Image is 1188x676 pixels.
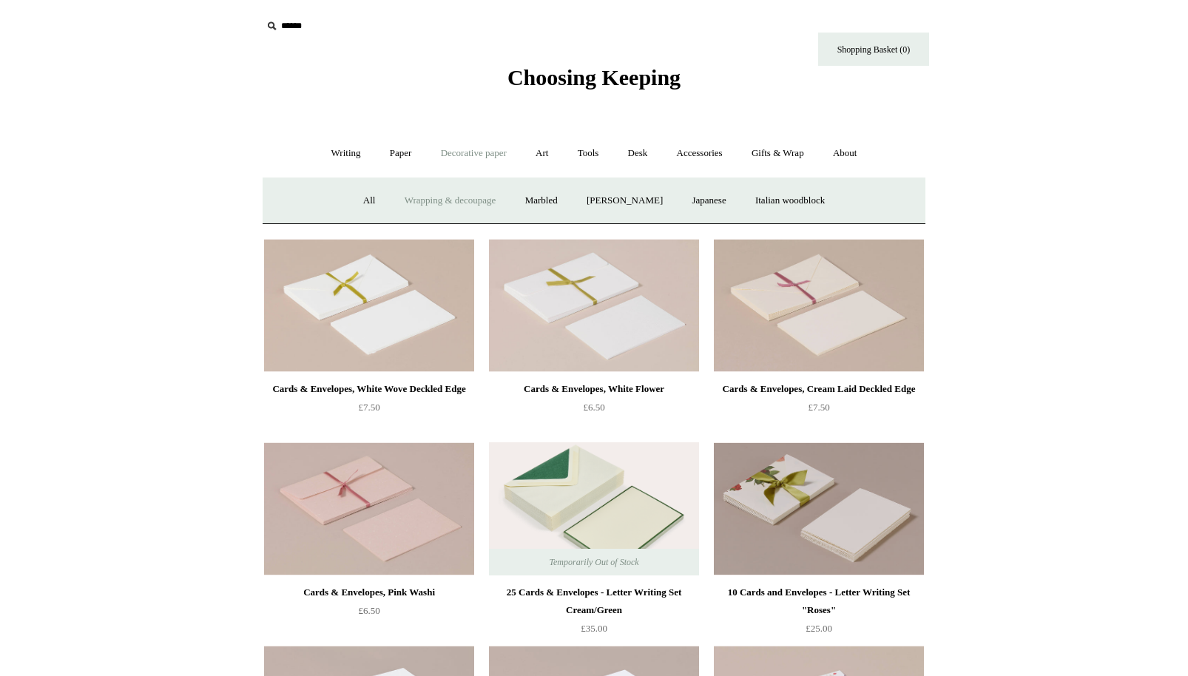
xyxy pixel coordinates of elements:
a: Paper [377,134,425,173]
div: Cards & Envelopes, White Wove Deckled Edge [268,380,470,398]
a: Cards & Envelopes, Cream Laid Deckled Edge Cards & Envelopes, Cream Laid Deckled Edge [714,239,924,372]
a: Marbled [512,181,571,220]
span: £6.50 [358,605,379,616]
a: Cards & Envelopes, White Wove Deckled Edge Cards & Envelopes, White Wove Deckled Edge [264,239,474,372]
a: Art [522,134,561,173]
a: Cards & Envelopes, Pink Washi Cards & Envelopes, Pink Washi [264,442,474,575]
a: Cards & Envelopes, White Flower Cards & Envelopes, White Flower [489,239,699,372]
a: [PERSON_NAME] [573,181,676,220]
a: Decorative paper [428,134,520,173]
a: 25 Cards & Envelopes - Letter Writing Set Cream/Green 25 Cards & Envelopes - Letter Writing Set C... [489,442,699,575]
a: Gifts & Wrap [738,134,817,173]
span: £7.50 [358,402,379,413]
span: £25.00 [806,623,832,634]
span: £35.00 [581,623,607,634]
a: Cards & Envelopes, Pink Washi £6.50 [264,584,474,644]
a: About [820,134,871,173]
a: Cards & Envelopes, White Flower £6.50 [489,380,699,441]
img: Cards & Envelopes, Pink Washi [264,442,474,575]
div: Cards & Envelopes, Pink Washi [268,584,470,601]
img: Cards & Envelopes, Cream Laid Deckled Edge [714,239,924,372]
div: 10 Cards and Envelopes - Letter Writing Set "Roses" [718,584,920,619]
span: £6.50 [583,402,604,413]
div: Cards & Envelopes, White Flower [493,380,695,398]
a: Cards & Envelopes, White Wove Deckled Edge £7.50 [264,380,474,441]
span: Choosing Keeping [507,65,681,89]
a: Accessories [664,134,736,173]
a: Writing [318,134,374,173]
img: Cards & Envelopes, White Flower [489,239,699,372]
a: 25 Cards & Envelopes - Letter Writing Set Cream/Green £35.00 [489,584,699,644]
a: 10 Cards and Envelopes - Letter Writing Set "Roses" 10 Cards and Envelopes - Letter Writing Set "... [714,442,924,575]
img: 25 Cards & Envelopes - Letter Writing Set Cream/Green [489,442,699,575]
a: Tools [564,134,612,173]
a: Desk [615,134,661,173]
img: Cards & Envelopes, White Wove Deckled Edge [264,239,474,372]
a: All [350,181,389,220]
img: 10 Cards and Envelopes - Letter Writing Set "Roses" [714,442,924,575]
a: Wrapping & decoupage [391,181,510,220]
a: Cards & Envelopes, Cream Laid Deckled Edge £7.50 [714,380,924,441]
a: Japanese [678,181,739,220]
a: Shopping Basket (0) [818,33,929,66]
div: Cards & Envelopes, Cream Laid Deckled Edge [718,380,920,398]
a: Italian woodblock [742,181,838,220]
a: 10 Cards and Envelopes - Letter Writing Set "Roses" £25.00 [714,584,924,644]
span: £7.50 [808,402,829,413]
span: Temporarily Out of Stock [534,549,653,575]
a: Choosing Keeping [507,77,681,87]
div: 25 Cards & Envelopes - Letter Writing Set Cream/Green [493,584,695,619]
